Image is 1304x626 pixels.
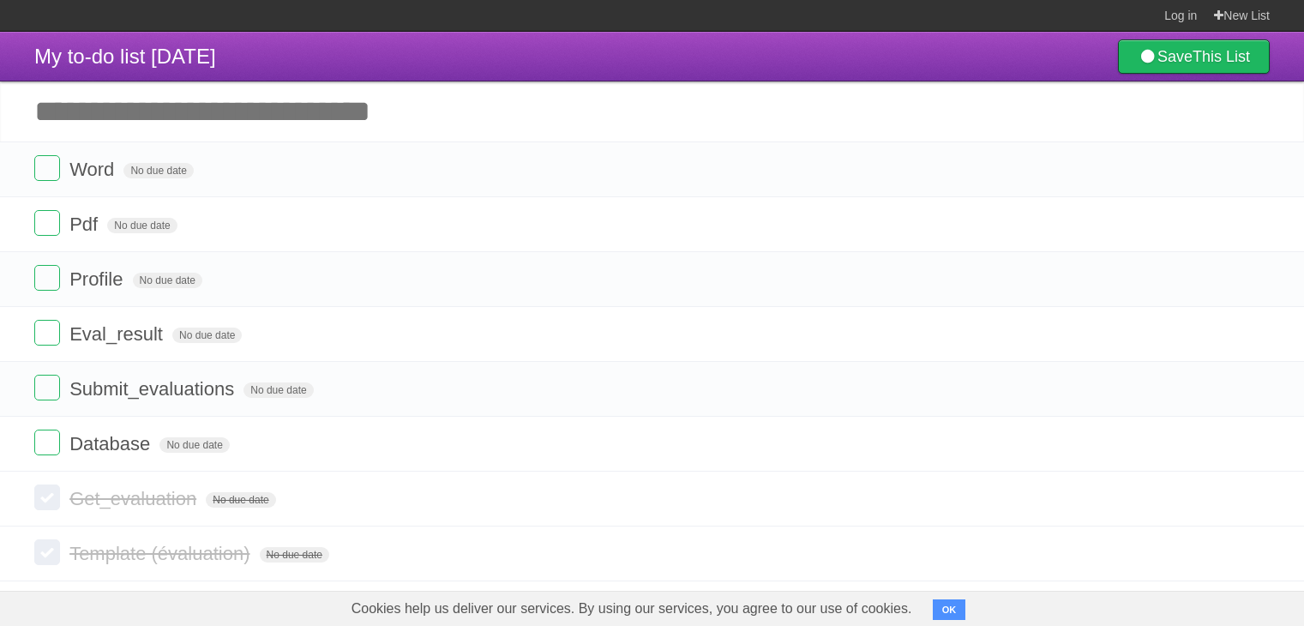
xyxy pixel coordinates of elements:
[34,375,60,400] label: Done
[1193,48,1250,65] b: This List
[107,218,177,233] span: No due date
[206,492,275,508] span: No due date
[69,214,102,235] span: Pdf
[933,599,966,620] button: OK
[159,437,229,453] span: No due date
[34,265,60,291] label: Done
[69,159,118,180] span: Word
[69,378,238,400] span: Submit_evaluations
[69,433,154,454] span: Database
[133,273,202,288] span: No due date
[34,210,60,236] label: Done
[34,539,60,565] label: Done
[34,430,60,455] label: Done
[260,547,329,563] span: No due date
[34,320,60,346] label: Done
[69,323,167,345] span: Eval_result
[34,485,60,510] label: Done
[243,382,313,398] span: No due date
[69,488,201,509] span: Get_evaluation
[1118,39,1270,74] a: SaveThis List
[69,543,254,564] span: Template (évaluation)
[334,592,929,626] span: Cookies help us deliver our services. By using our services, you agree to our use of cookies.
[172,328,242,343] span: No due date
[34,155,60,181] label: Done
[34,45,216,68] span: My to-do list [DATE]
[69,268,127,290] span: Profile
[123,163,193,178] span: No due date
